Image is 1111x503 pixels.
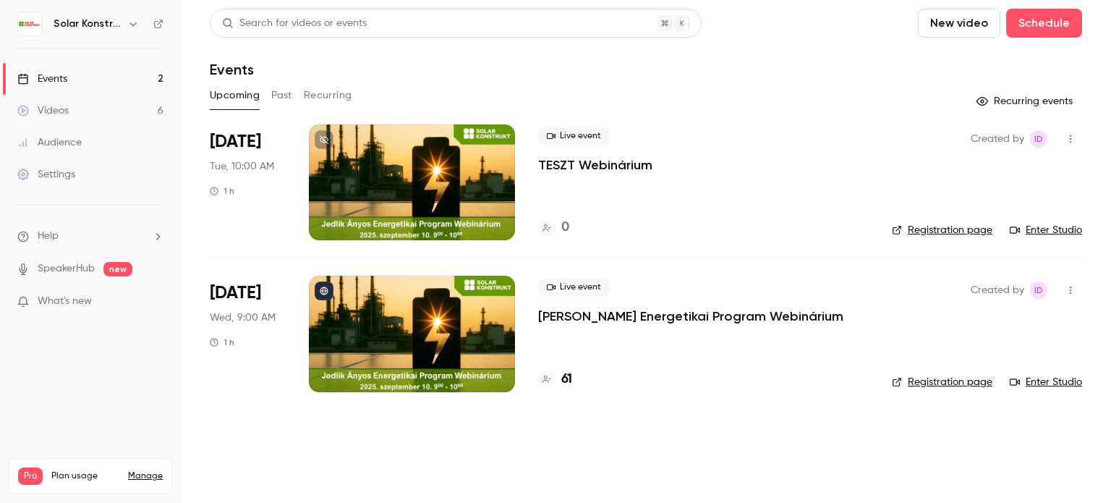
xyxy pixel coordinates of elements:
a: SpeakerHub [38,261,95,276]
a: Enter Studio [1010,375,1082,389]
span: ID [1034,130,1043,148]
span: new [103,262,132,276]
span: What's new [38,294,92,309]
div: Search for videos or events [222,16,367,31]
a: Enter Studio [1010,223,1082,237]
span: Created by [971,282,1024,299]
span: Wed, 9:00 AM [210,310,276,325]
a: 61 [538,370,572,389]
span: Live event [538,127,610,145]
li: help-dropdown-opener [17,229,163,244]
button: New video [918,9,1000,38]
a: 0 [538,218,569,237]
a: Manage [128,470,163,482]
button: Past [271,84,292,107]
span: Tue, 10:00 AM [210,159,274,174]
a: TESZT Webinárium [538,156,652,174]
h4: 61 [561,370,572,389]
span: Plan usage [51,470,119,482]
a: Registration page [892,223,992,237]
div: Audience [17,135,82,150]
span: [DATE] [210,130,261,153]
div: 1 h [210,337,234,348]
span: [DATE] [210,282,261,305]
div: Events [17,72,67,86]
span: Created by [971,130,1024,148]
div: 1 h [210,185,234,197]
h1: Events [210,61,254,78]
span: Istvan Dobo [1030,130,1047,148]
div: Videos [17,103,69,118]
h4: 0 [561,218,569,237]
span: ID [1034,282,1043,299]
button: Schedule [1006,9,1082,38]
div: Sep 10 Wed, 9:00 AM (Europe/Budapest) [210,276,286,392]
button: Recurring events [970,90,1082,113]
span: Help [38,229,59,244]
a: [PERSON_NAME] Energetikai Program Webinárium [538,308,843,325]
div: Sep 2 Tue, 10:00 AM (Europe/Budapest) [210,124,286,240]
h6: Solar Konstrukt Kft. [54,17,122,31]
button: Recurring [304,84,352,107]
span: Live event [538,279,610,296]
div: Settings [17,167,75,182]
span: Istvan Dobo [1030,282,1047,299]
button: Upcoming [210,84,260,107]
span: Pro [18,468,43,485]
a: Registration page [892,375,992,389]
img: Solar Konstrukt Kft. [18,12,41,35]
